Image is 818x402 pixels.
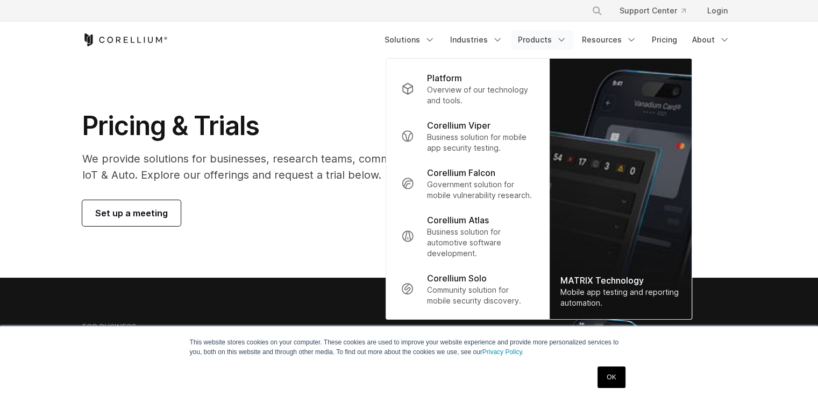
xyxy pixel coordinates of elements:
[598,366,625,388] a: OK
[611,1,694,20] a: Support Center
[427,214,489,227] p: Corellium Atlas
[550,59,692,319] a: MATRIX Technology Mobile app testing and reporting automation.
[82,151,511,183] p: We provide solutions for businesses, research teams, community individuals, and IoT & Auto. Explo...
[579,1,736,20] div: Navigation Menu
[482,348,524,356] a: Privacy Policy.
[427,285,534,306] p: Community solution for mobile security discovery.
[560,287,681,308] div: Mobile app testing and reporting automation.
[95,207,168,220] span: Set up a meeting
[82,110,511,142] h1: Pricing & Trials
[550,59,692,319] img: Matrix_WebNav_1x
[393,207,543,265] a: Corellium Atlas Business solution for automotive software development.
[686,30,736,50] a: About
[511,30,573,50] a: Products
[575,30,643,50] a: Resources
[427,84,534,106] p: Overview of our technology and tools.
[190,337,629,357] p: This website stores cookies on your computer. These cookies are used to improve your website expe...
[427,132,534,153] p: Business solution for mobile app security testing.
[427,166,495,179] p: Corellium Falcon
[645,30,684,50] a: Pricing
[427,272,487,285] p: Corellium Solo
[82,322,136,332] h6: FOR BUSINESS
[427,179,534,201] p: Government solution for mobile vulnerability research.
[378,30,736,50] div: Navigation Menu
[427,72,462,84] p: Platform
[699,1,736,20] a: Login
[82,33,168,46] a: Corellium Home
[378,30,442,50] a: Solutions
[393,265,543,313] a: Corellium Solo Community solution for mobile security discovery.
[587,1,607,20] button: Search
[444,30,509,50] a: Industries
[393,65,543,112] a: Platform Overview of our technology and tools.
[560,274,681,287] div: MATRIX Technology
[427,227,534,259] p: Business solution for automotive software development.
[427,119,490,132] p: Corellium Viper
[82,200,181,226] a: Set up a meeting
[393,112,543,160] a: Corellium Viper Business solution for mobile app security testing.
[393,160,543,207] a: Corellium Falcon Government solution for mobile vulnerability research.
